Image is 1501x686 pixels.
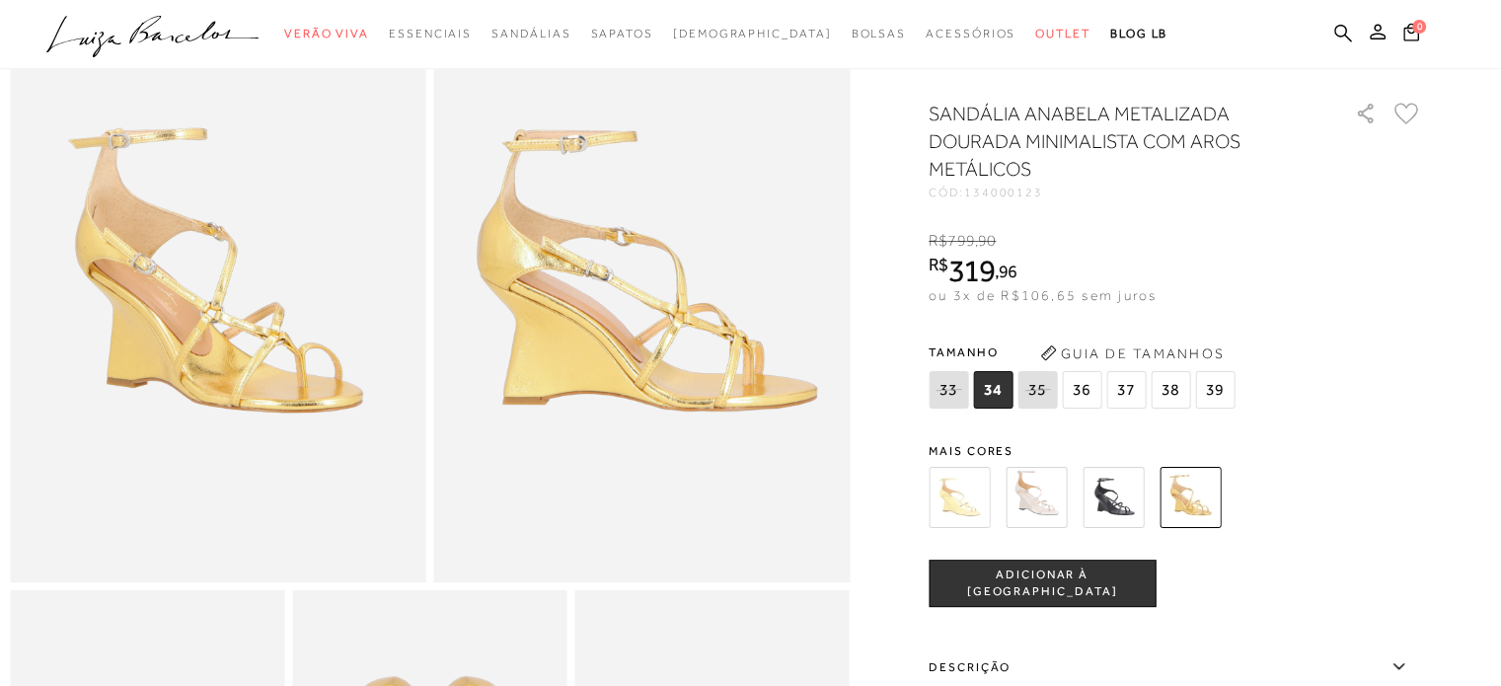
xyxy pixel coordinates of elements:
[1110,27,1167,40] span: BLOG LB
[590,16,652,52] a: categoryNavScreenReaderText
[926,16,1015,52] a: categoryNavScreenReaderText
[929,371,968,409] span: 33
[929,256,948,273] i: R$
[978,232,996,250] span: 90
[1033,338,1231,369] button: Guia de Tamanhos
[947,232,974,250] span: 799
[284,27,369,40] span: Verão Viva
[1160,467,1221,528] img: SANDÁLIA ANABELA METALIZADA DOURADA MINIMALISTA COM AROS METÁLICOS
[1195,371,1235,409] span: 39
[1110,16,1167,52] a: BLOG LB
[929,232,947,250] i: R$
[1006,467,1067,528] img: SANDÁLIA ANABELA EM COURO OFF WHITE MINIMALISTA COM AROS METÁLICOS
[929,287,1157,303] span: ou 3x de R$106,65 sem juros
[929,100,1299,183] h1: SANDÁLIA ANABELA METALIZADA DOURADA MINIMALISTA COM AROS METÁLICOS
[590,27,652,40] span: Sapatos
[284,16,369,52] a: categoryNavScreenReaderText
[929,187,1323,198] div: CÓD:
[1412,20,1426,34] span: 0
[673,27,832,40] span: [DEMOGRAPHIC_DATA]
[1151,371,1190,409] span: 38
[975,232,997,250] i: ,
[851,27,906,40] span: Bolsas
[964,186,1043,199] span: 134000123
[999,261,1017,281] span: 96
[1397,22,1425,48] button: 0
[1035,27,1090,40] span: Outlet
[929,560,1156,607] button: ADICIONAR À [GEOGRAPHIC_DATA]
[926,27,1015,40] span: Acessórios
[389,16,472,52] a: categoryNavScreenReaderText
[948,253,995,288] span: 319
[973,371,1013,409] span: 34
[929,338,1239,367] span: Tamanho
[673,16,832,52] a: noSubCategoriesText
[389,27,472,40] span: Essenciais
[1106,371,1146,409] span: 37
[929,445,1422,457] span: Mais cores
[491,16,570,52] a: categoryNavScreenReaderText
[930,566,1155,600] span: ADICIONAR À [GEOGRAPHIC_DATA]
[1062,371,1101,409] span: 36
[1083,467,1144,528] img: SANDÁLIA ANABELA EM COURO PRETO MINIMALISTA COM AROS METÁLICOS
[1017,371,1057,409] span: 35
[995,263,1017,280] i: ,
[491,27,570,40] span: Sandálias
[1035,16,1090,52] a: categoryNavScreenReaderText
[851,16,906,52] a: categoryNavScreenReaderText
[929,467,990,528] img: SANDÁLIA ANABELA EM COURO AMARELO PALHA MINIMALISTA COM AROS METÁLICOS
